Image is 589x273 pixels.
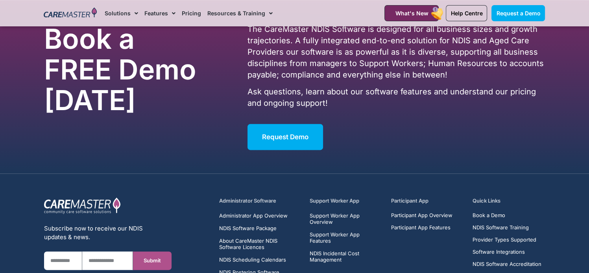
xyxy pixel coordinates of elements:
span: NDIS Scheduling Calendars [219,256,286,263]
p: Ask questions, learn about our software features and understand our pricing and ongoing support! [247,86,545,109]
a: NDIS Software Package [219,225,301,231]
span: NDIS Software Training [473,225,529,231]
a: Support Worker App Features [310,231,382,244]
a: NDIS Software Accreditation [473,261,541,267]
p: The CareMaster NDIS Software is designed for all business sizes and growth trajectories. A fully ... [247,24,545,81]
span: Software Integrations [473,249,525,255]
span: Provider Types Supported [473,237,536,243]
span: Request Demo [262,133,308,141]
span: Participant App Features [391,225,451,231]
a: NDIS Software Training [473,225,541,231]
a: Administrator App Overview [219,212,301,219]
h5: Support Worker App [310,197,382,205]
a: NDIS Incidental Cost Management [310,250,382,263]
h5: Participant App [391,197,463,205]
span: Book a Demo [473,212,505,218]
a: Participant App Overview [391,212,452,218]
a: NDIS Scheduling Calendars [219,256,301,263]
span: What's New [395,10,428,17]
div: Subscribe now to receive our NDIS updates & news. [44,224,172,242]
a: What's New [384,5,439,21]
a: About CareMaster NDIS Software Licences [219,238,301,250]
span: Administrator App Overview [219,212,288,219]
a: Help Centre [446,5,487,21]
a: Request a Demo [491,5,545,21]
a: Book a Demo [473,212,541,218]
a: Software Integrations [473,249,541,255]
a: Request Demo [247,124,323,150]
h2: Book a FREE Demo [DATE] [44,24,207,116]
img: CareMaster Logo [44,7,97,19]
h5: Administrator Software [219,197,301,205]
span: Request a Demo [496,10,540,17]
span: NDIS Software Package [219,225,277,231]
h5: Quick Links [473,197,545,205]
a: Participant App Features [391,225,452,231]
a: Support Worker App Overview [310,212,382,225]
img: CareMaster Logo Part [44,197,121,214]
span: Submit [144,258,161,264]
a: Provider Types Supported [473,237,541,243]
button: Submit [133,251,171,270]
span: Help Centre [451,10,482,17]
